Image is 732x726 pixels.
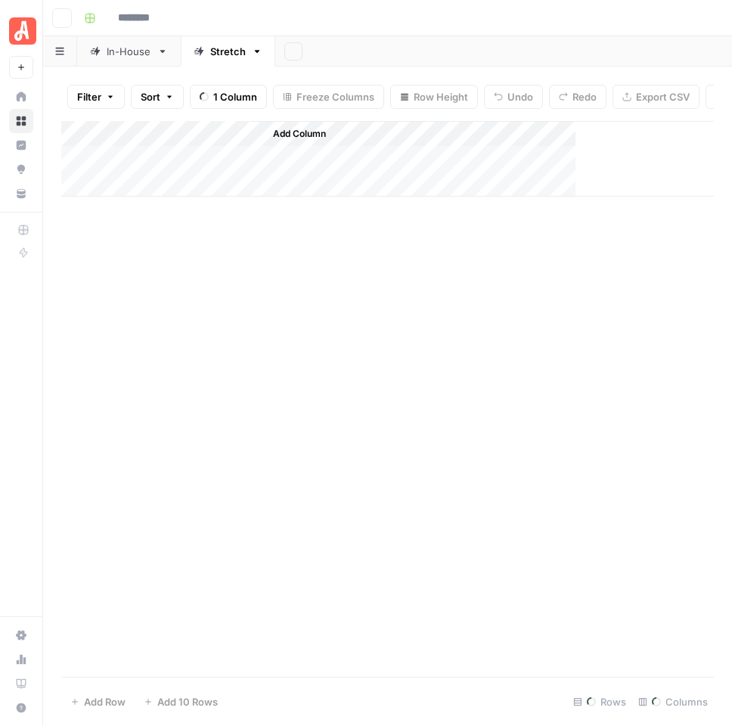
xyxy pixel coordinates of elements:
[484,85,543,109] button: Undo
[9,647,33,672] a: Usage
[131,85,184,109] button: Sort
[9,133,33,157] a: Insights
[567,690,632,714] div: Rows
[613,85,699,109] button: Export CSV
[296,89,374,104] span: Freeze Columns
[181,36,275,67] a: Stretch
[77,36,181,67] a: In-House
[210,44,246,59] div: Stretch
[9,109,33,133] a: Browse
[9,672,33,696] a: Learning Hub
[273,85,384,109] button: Freeze Columns
[390,85,478,109] button: Row Height
[273,127,326,141] span: Add Column
[9,696,33,720] button: Help + Support
[549,85,606,109] button: Redo
[632,690,714,714] div: Columns
[190,85,267,109] button: 1 Column
[9,85,33,109] a: Home
[107,44,151,59] div: In-House
[141,89,160,104] span: Sort
[414,89,468,104] span: Row Height
[135,690,227,714] button: Add 10 Rows
[9,157,33,181] a: Opportunities
[9,181,33,206] a: Your Data
[9,12,33,50] button: Workspace: Angi
[67,85,125,109] button: Filter
[9,623,33,647] a: Settings
[636,89,690,104] span: Export CSV
[213,89,257,104] span: 1 Column
[61,690,135,714] button: Add Row
[253,124,332,144] button: Add Column
[507,89,533,104] span: Undo
[9,17,36,45] img: Angi Logo
[572,89,597,104] span: Redo
[77,89,101,104] span: Filter
[157,694,218,709] span: Add 10 Rows
[84,694,126,709] span: Add Row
